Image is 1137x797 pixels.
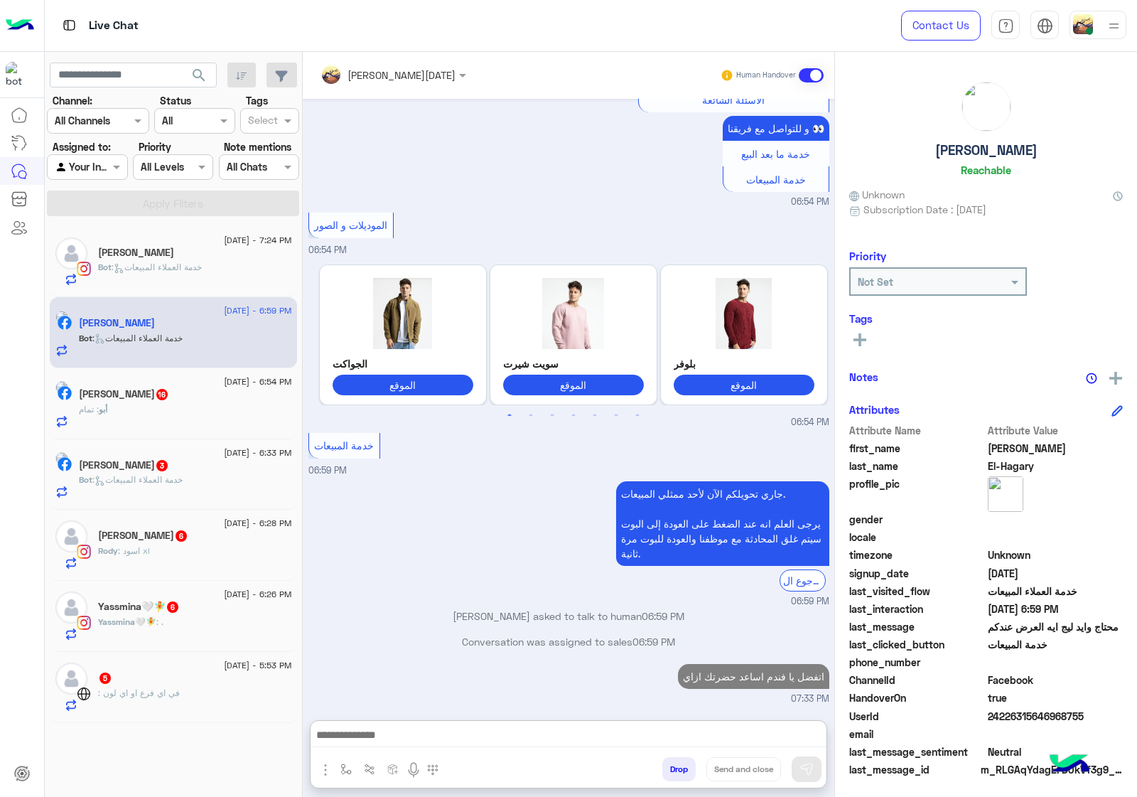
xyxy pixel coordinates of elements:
span: 06:54 PM [308,245,347,255]
img: make a call [427,764,438,776]
span: [DATE] - 6:26 PM [224,588,291,601]
p: بلوفر [674,356,814,371]
span: خدمة المبيعات [988,637,1123,652]
span: 5 [99,673,111,684]
span: Attribute Value [988,423,1123,438]
span: true [988,690,1123,705]
img: defaultAdmin.png [55,237,87,269]
img: send message [799,762,814,776]
span: 2025-08-11T15:59:11.055Z [988,601,1123,616]
img: %D8%A8%D9%84%D9%88%D9%81%D8%B1.jpg [674,278,814,349]
img: notes [1086,373,1097,384]
span: : خدمة العملاء المبيعات [92,333,183,343]
h6: Notes [849,370,878,383]
h5: Rody Amr [98,530,188,542]
span: Unknown [849,187,905,202]
span: الموديلات و الصور [314,219,387,231]
label: Priority [139,139,171,154]
span: 0 [988,673,1123,688]
h5: أبو عمر [79,388,169,400]
span: 07:33 PM [791,692,829,706]
button: 1 of 3 [502,409,517,423]
span: Attribute Name [849,423,985,438]
img: picture [55,381,68,394]
span: 06:59 PM [632,636,675,648]
span: في اي فرع او اي لون [98,688,180,698]
span: 2025-04-23T16:38:45.382Z [988,566,1123,581]
span: [DATE] - 6:33 PM [224,446,291,459]
span: [DATE] - 6:54 PM [224,375,291,388]
img: select flow [340,764,352,775]
button: 5 of 3 [588,409,602,423]
span: 6 [176,530,187,542]
span: null [988,655,1123,670]
img: picture [55,311,68,323]
img: picture [988,476,1023,512]
p: Live Chat [89,16,139,36]
img: Instagram [77,545,91,559]
img: Facebook [58,386,72,400]
span: أبو [99,404,107,414]
img: picture [962,82,1011,131]
h6: Tags [849,312,1123,325]
button: select flow [335,757,358,781]
span: . [156,616,163,627]
span: خدمة العملاء المبيعات [988,584,1123,599]
button: 2 of 3 [524,409,538,423]
span: 16 [156,389,168,400]
span: اسود xl [118,545,150,556]
span: locale [849,530,985,545]
span: Rody [98,545,118,556]
img: profile [1105,17,1123,35]
a: tab [991,11,1020,41]
small: Human Handover [736,70,796,81]
span: search [190,67,208,84]
button: Trigger scenario [358,757,382,781]
span: Mohamed [988,441,1123,456]
img: tab [60,16,78,34]
p: الجواكت [333,356,473,371]
span: 06:54 PM [791,416,829,429]
img: Instagram [77,262,91,276]
img: hulul-logo.png [1045,740,1094,790]
img: create order [387,764,399,775]
img: tab [998,18,1014,34]
h5: [PERSON_NAME] [935,142,1038,159]
span: null [988,530,1123,545]
h6: Attributes [849,403,900,416]
h5: Yassmina🤍🧚 [98,601,180,613]
span: تمام [79,404,99,414]
span: : خدمة العملاء المبيعات [112,262,202,272]
span: ChannelId [849,673,985,688]
span: 06:59 PM [642,610,684,622]
span: m_RLGAqYdagEFD0kVf3g9_mLdjOaBuGmZwHXHCnH40RQ2HE635fbEniZOT-uZAMKV97QxcD28DaGI2Ij6nKv7aqQ [981,762,1123,777]
img: userImage [1073,14,1093,34]
h5: زياد احمد [79,459,169,471]
span: Subscription Date : [DATE] [863,202,986,217]
img: tab [1037,18,1053,34]
span: 24226315646968755 [988,709,1123,724]
span: محتاج وايد ليج ايه العرض عندكم [988,619,1123,634]
img: Trigger scenario [364,764,375,775]
label: Channel: [53,93,92,108]
span: الأسئلة الشائعة [702,94,765,106]
p: 11/8/2025, 7:33 PM [678,664,829,689]
span: last_message_sentiment [849,744,985,759]
img: add [1109,372,1122,385]
button: Apply Filters [47,191,299,216]
img: picture [55,452,68,465]
span: HandoverOn [849,690,985,705]
span: : خدمة العملاء المبيعات [92,474,183,485]
img: 713415422032625 [6,62,31,87]
span: خدمة ما بعد البيع [741,148,810,160]
img: Instagram [77,616,91,630]
img: send attachment [317,761,334,779]
span: 6 [167,601,178,613]
span: last_message [849,619,985,634]
span: first_name [849,441,985,456]
span: Bot [79,474,92,485]
span: Bot [98,262,112,272]
span: UserId [849,709,985,724]
span: last_interaction [849,601,985,616]
img: Facebook [58,316,72,330]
